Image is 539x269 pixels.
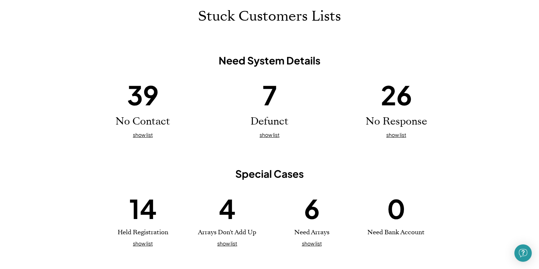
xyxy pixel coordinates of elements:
[365,229,427,236] h2: Need Bank Account
[281,229,342,236] h2: Need Arrays
[217,240,237,247] u: show list
[304,192,320,226] h1: 6
[133,131,153,138] u: show list
[127,78,159,112] h1: 39
[219,192,236,226] h1: 4
[387,192,405,226] h1: 0
[366,115,427,128] h2: No Response
[386,131,406,138] u: show list
[302,240,322,247] u: show list
[112,229,174,236] h2: Held Registration
[115,115,170,128] h2: No Contact
[260,131,279,138] u: show list
[198,8,341,25] h1: Stuck Customers Lists
[107,54,433,67] h3: Need System Details
[133,240,153,247] u: show list
[381,78,412,112] h1: 26
[197,229,258,236] h2: Arrays Don't Add Up
[262,78,277,112] h1: 7
[514,244,532,262] div: Open Intercom Messenger
[107,167,433,180] h3: Special Cases
[250,115,289,128] h2: Defunct
[129,192,157,226] h1: 14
